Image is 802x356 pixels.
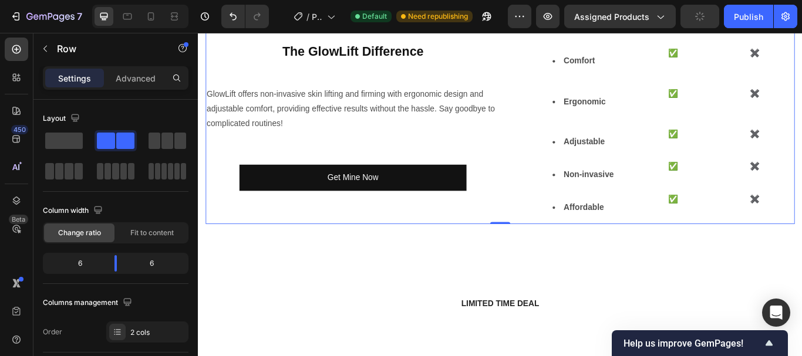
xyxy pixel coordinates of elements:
span: Need republishing [408,11,468,22]
p: ✅ ✖️ [548,19,695,36]
div: Undo/Redo [221,5,269,28]
p: Advanced [116,72,156,84]
strong: Comfort [426,31,463,41]
p: Row [57,42,157,56]
button: Show survey - Help us improve GemPages! [624,336,776,350]
span: Fit to content [130,228,174,238]
p: LIMITED TIME DEAL [19,312,685,326]
span: Default [362,11,387,22]
span: Product Page - [DATE] 10:20:04 [312,11,322,23]
span: Help us improve GemPages! [624,338,762,349]
span: Change ratio [58,228,101,238]
button: Publish [724,5,773,28]
p: ✅ ✖️ [548,189,695,206]
button: 7 [5,5,87,28]
div: Columns management [43,295,134,311]
p: 7 [77,9,82,23]
div: 6 [126,255,186,272]
div: Open Intercom Messenger [762,299,790,327]
div: Publish [734,11,763,23]
strong: Ergonomic [426,79,476,89]
div: Layout [43,111,82,127]
div: Beta [9,215,28,224]
div: 6 [45,255,105,272]
div: Order [43,327,62,337]
button: Assigned Products [564,5,676,28]
p: ✅ ✖️ [548,113,695,130]
strong: Adjustable [426,126,474,135]
strong: Non-invasive [426,164,485,174]
p: Settings [58,72,91,84]
strong: Affordable [426,202,473,212]
span: / [306,11,309,23]
div: 2 cols [130,327,186,338]
p: ✅ ✖️ [548,151,695,168]
iframe: Design area [198,30,802,319]
div: 450 [11,125,28,134]
p: ✅ ✖️ [548,66,695,83]
span: Assigned Products [574,11,649,23]
div: Column width [43,203,105,219]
